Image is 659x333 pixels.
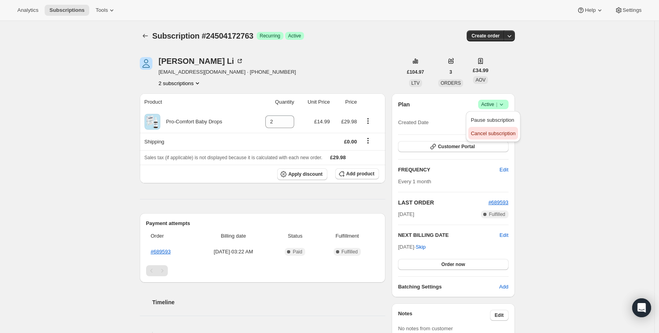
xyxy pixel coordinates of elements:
[441,80,461,86] span: ORDERS
[481,100,505,108] span: Active
[398,119,428,127] span: Created Date
[402,67,429,78] button: £104.97
[398,231,499,239] h2: NEXT BILLING DATE
[445,67,457,78] button: 3
[140,30,151,41] button: Subscriptions
[145,114,160,130] img: product img
[398,166,499,174] h2: FREQUENCY
[17,7,38,13] span: Analytics
[332,93,359,111] th: Price
[49,7,84,13] span: Subscriptions
[471,117,514,123] span: Pause subscription
[275,232,315,240] span: Status
[438,143,475,150] span: Customer Portal
[45,5,89,16] button: Subscriptions
[398,100,410,108] h2: Plan
[330,154,346,160] span: £29.98
[632,298,651,317] div: Open Intercom Messenger
[160,118,222,126] div: Pro-Comfort Baby Drops
[293,249,302,255] span: Paid
[623,7,642,13] span: Settings
[288,171,323,177] span: Apply discount
[473,67,488,74] span: £34.99
[398,244,426,250] span: [DATE] ·
[91,5,120,16] button: Tools
[252,93,296,111] th: Quantity
[346,171,374,177] span: Add product
[471,130,515,136] span: Cancel subscription
[145,155,323,160] span: Sales tax (if applicable) is not displayed because it is calculated with each new order.
[260,33,280,39] span: Recurring
[475,77,485,83] span: AOV
[398,199,488,206] h2: LAST ORDER
[411,80,420,86] span: LTV
[496,101,497,108] span: |
[467,30,504,41] button: Create order
[407,69,424,75] span: £104.97
[471,33,499,39] span: Create order
[341,119,357,125] span: £29.98
[398,179,431,184] span: Every 1 month
[610,5,646,16] button: Settings
[13,5,43,16] button: Analytics
[398,141,508,152] button: Customer Portal
[344,139,357,145] span: £0.00
[152,298,386,306] h2: Timeline
[398,310,490,321] h3: Notes
[342,249,358,255] span: Fulfilled
[197,232,270,240] span: Billing date
[495,164,513,176] button: Edit
[499,166,508,174] span: Edit
[468,113,518,126] button: Pause subscription
[288,33,301,39] span: Active
[449,69,452,75] span: 3
[146,265,379,276] nav: Pagination
[314,119,330,125] span: £14.99
[146,227,194,245] th: Order
[277,168,327,180] button: Apply discount
[159,79,202,87] button: Product actions
[320,232,375,240] span: Fulfillment
[398,283,499,291] h6: Batching Settings
[362,136,374,145] button: Shipping actions
[585,7,595,13] span: Help
[96,7,108,13] span: Tools
[499,283,508,291] span: Add
[151,249,171,255] a: #689593
[488,199,509,205] a: #689593
[197,248,270,256] span: [DATE] · 03:22 AM
[499,231,508,239] button: Edit
[489,211,505,218] span: Fulfilled
[441,261,465,268] span: Order now
[140,57,152,70] span: Dominic Li
[159,57,244,65] div: [PERSON_NAME] Li
[411,241,430,253] button: Skip
[140,133,252,150] th: Shipping
[495,312,504,318] span: Edit
[146,220,379,227] h2: Payment attempts
[335,168,379,179] button: Add product
[297,93,332,111] th: Unit Price
[416,243,426,251] span: Skip
[140,93,252,111] th: Product
[398,259,508,270] button: Order now
[488,199,509,206] button: #689593
[398,210,414,218] span: [DATE]
[152,32,253,40] span: Subscription #24504172763
[468,127,518,140] button: Cancel subscription
[362,117,374,125] button: Product actions
[572,5,608,16] button: Help
[398,326,453,331] span: No notes from customer
[159,68,296,76] span: [EMAIL_ADDRESS][DOMAIN_NAME] · [PHONE_NUMBER]
[490,310,509,321] button: Edit
[494,281,513,293] button: Add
